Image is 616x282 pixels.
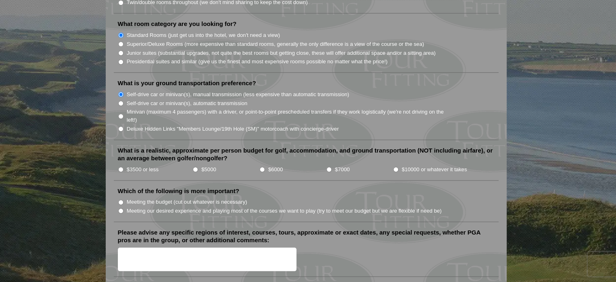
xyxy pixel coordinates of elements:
label: Self-drive car or minivan(s), automatic transmission [127,99,247,108]
label: Superior/Deluxe Rooms (more expensive than standard rooms, generally the only difference is a vie... [127,40,424,48]
label: $6000 [268,166,283,174]
label: $7000 [335,166,350,174]
label: Self-drive car or minivan(s), manual transmission (less expensive than automatic transmission) [127,90,349,99]
label: Please advise any specific regions of interest, courses, tours, approximate or exact dates, any s... [118,228,495,244]
label: $3500 or less [127,166,159,174]
label: Meeting our desired experience and playing most of the courses we want to play (try to meet our b... [127,207,442,215]
label: Junior suites (substantial upgrades, not quite the best rooms but getting close, these will offer... [127,49,436,57]
label: What is your ground transportation preference? [118,79,256,87]
label: Minivan (maximum 4 passengers) with a driver, or point-to-point prescheduled transfers if they wo... [127,108,452,124]
label: Which of the following is more important? [118,187,239,195]
label: Deluxe Hidden Links "Members Lounge/19th Hole (SM)" motorcoach with concierge-driver [127,125,339,133]
label: Standard Rooms (just get us into the hotel, we don't need a view) [127,31,280,39]
label: $10000 or whatever it takes [402,166,467,174]
label: What is a realistic, approximate per person budget for golf, accommodation, and ground transporta... [118,146,495,162]
label: Presidential suites and similar (give us the finest and most expensive rooms possible no matter w... [127,58,388,66]
label: $5000 [201,166,216,174]
label: What room category are you looking for? [118,20,237,28]
label: Meeting the budget (cut out whatever is necessary) [127,198,247,206]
